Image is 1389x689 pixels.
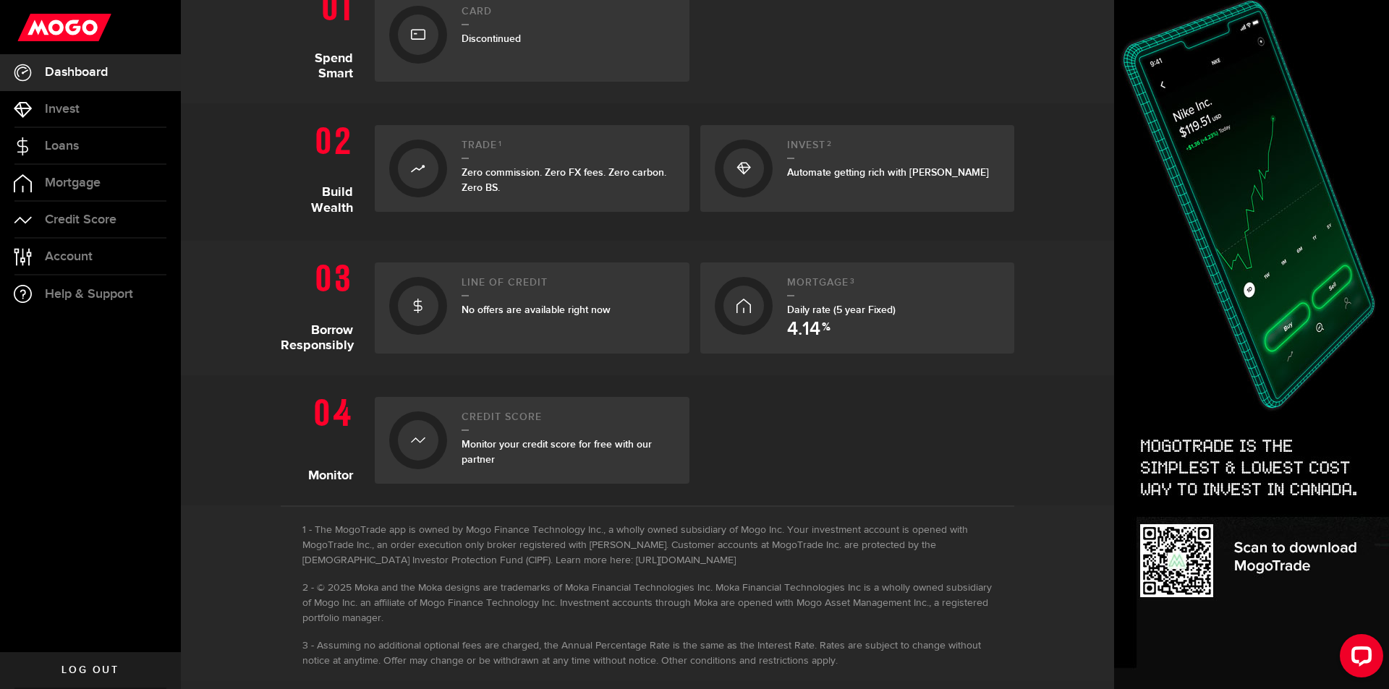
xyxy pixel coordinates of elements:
[375,125,689,212] a: Trade1Zero commission. Zero FX fees. Zero carbon. Zero BS.
[375,262,689,354] a: Line of creditNo offers are available right now
[822,322,831,339] span: %
[45,250,93,263] span: Account
[61,665,119,675] span: Log out
[302,523,993,568] li: The MogoTrade app is owned by Mogo Finance Technology Inc., a wholly owned subsidiary of Mogo Inc...
[462,304,611,316] span: No offers are available right now
[787,166,989,179] span: Automate getting rich with [PERSON_NAME]
[850,277,855,286] sup: 3
[281,118,364,219] h1: Build Wealth
[700,262,1015,354] a: Mortgage3Daily rate (5 year Fixed) 4.14 %
[45,66,108,79] span: Dashboard
[281,390,364,484] h1: Monitor
[45,213,116,226] span: Credit Score
[45,103,80,116] span: Invest
[462,166,666,194] span: Zero commission. Zero FX fees. Zero carbon. Zero BS.
[462,33,521,45] span: Discontinued
[302,638,993,669] li: Assuming no additional optional fees are charged, the Annual Percentage Rate is the same as the I...
[45,140,79,153] span: Loans
[787,320,820,339] span: 4.14
[1328,628,1389,689] iframe: LiveChat chat widget
[375,397,689,484] a: Credit ScoreMonitor your credit score for free with our partner
[787,277,1001,296] h2: Mortgage
[462,277,675,296] h2: Line of credit
[700,125,1015,212] a: Invest2Automate getting rich with [PERSON_NAME]
[302,581,993,626] li: © 2025 Moka and the Moka designs are trademarks of Moka Financial Technologies Inc. Moka Financia...
[462,438,652,466] span: Monitor your credit score for free with our partner
[827,140,832,148] sup: 2
[462,140,675,159] h2: Trade
[787,140,1001,159] h2: Invest
[281,255,364,354] h1: Borrow Responsibly
[498,140,502,148] sup: 1
[787,304,896,316] span: Daily rate (5 year Fixed)
[45,176,101,189] span: Mortgage
[462,6,675,25] h2: Card
[462,411,675,431] h2: Credit Score
[45,288,133,301] span: Help & Support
